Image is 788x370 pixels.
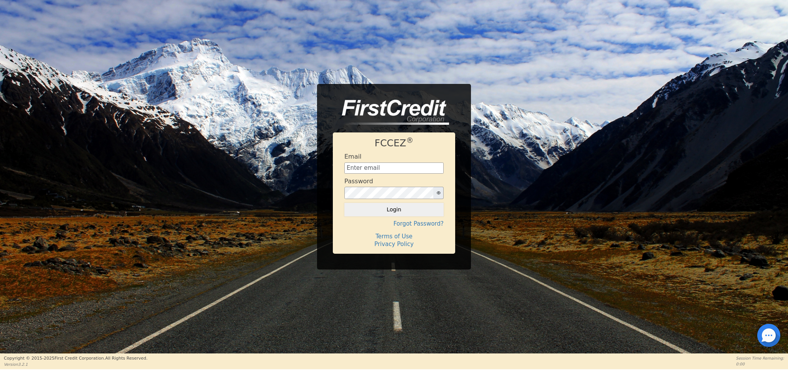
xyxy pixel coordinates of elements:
[344,241,444,248] h4: Privacy Policy
[105,356,147,361] span: All Rights Reserved.
[344,233,444,240] h4: Terms of Use
[344,203,444,216] button: Login
[344,162,444,174] input: Enter email
[736,355,784,361] p: Session Time Remaining:
[406,136,414,144] sup: ®
[4,362,147,367] p: Version 3.2.1
[344,137,444,149] h1: FCCEZ
[736,361,784,367] p: 0:00
[344,220,444,227] h4: Forgot Password?
[4,355,147,362] p: Copyright © 2015- 2025 First Credit Corporation.
[344,187,434,199] input: password
[333,100,449,125] img: logo-CMu_cnol.png
[344,177,373,185] h4: Password
[344,153,361,160] h4: Email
